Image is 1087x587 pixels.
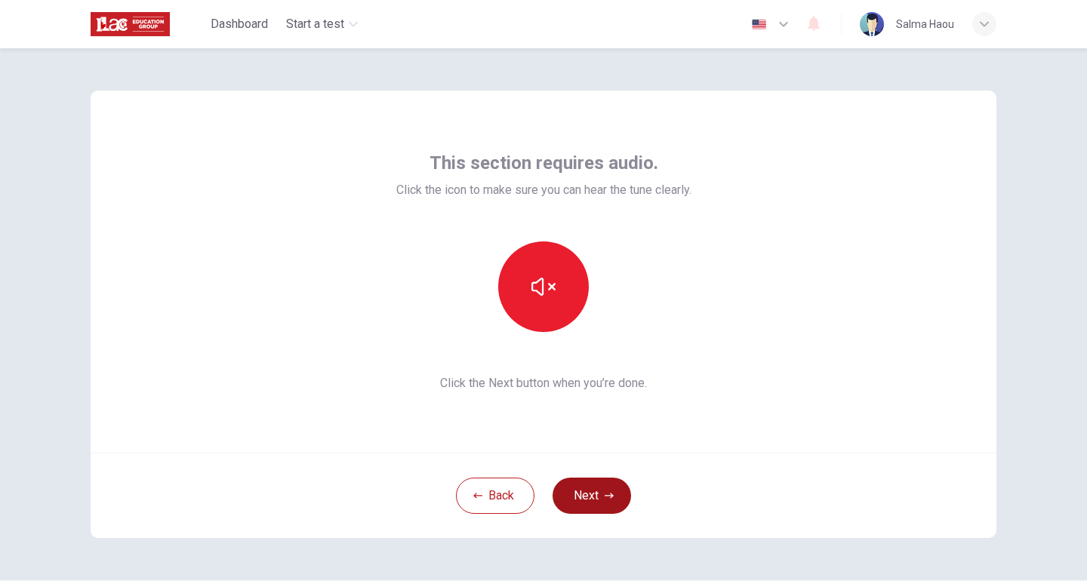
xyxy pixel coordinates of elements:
[456,478,534,514] button: Back
[91,9,170,39] img: ILAC logo
[280,11,364,38] button: Start a test
[430,151,658,175] span: This section requires audio.
[205,11,274,38] button: Dashboard
[286,15,344,33] span: Start a test
[91,9,205,39] a: ILAC logo
[860,12,884,36] img: Profile picture
[396,374,691,392] span: Click the Next button when you’re done.
[750,19,768,30] img: en
[553,478,631,514] button: Next
[396,181,691,199] span: Click the icon to make sure you can hear the tune clearly.
[211,15,268,33] span: Dashboard
[896,15,954,33] div: Salma Haou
